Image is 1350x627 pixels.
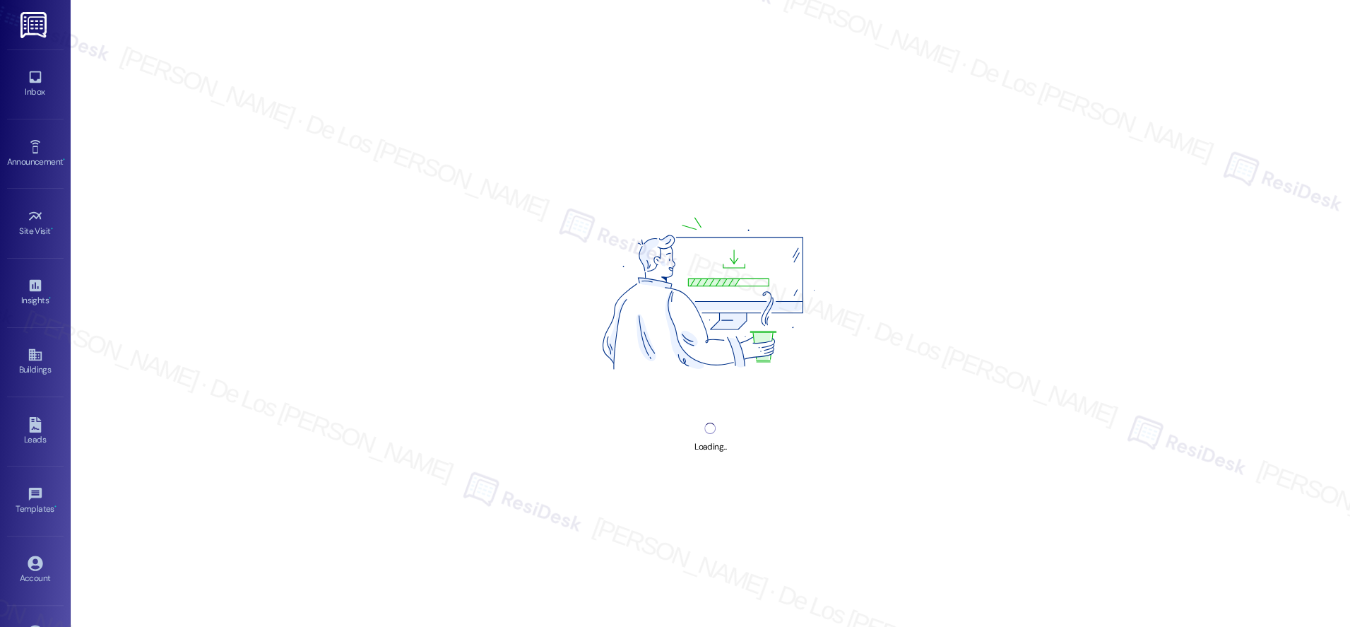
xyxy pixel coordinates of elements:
[7,204,64,242] a: Site Visit •
[51,224,53,234] span: •
[54,502,57,512] span: •
[7,413,64,451] a: Leads
[7,482,64,520] a: Templates •
[20,12,49,38] img: ResiDesk Logo
[63,155,65,165] span: •
[49,293,51,303] span: •
[7,551,64,590] a: Account
[7,65,64,103] a: Inbox
[694,440,726,455] div: Loading...
[7,343,64,381] a: Buildings
[7,274,64,312] a: Insights •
